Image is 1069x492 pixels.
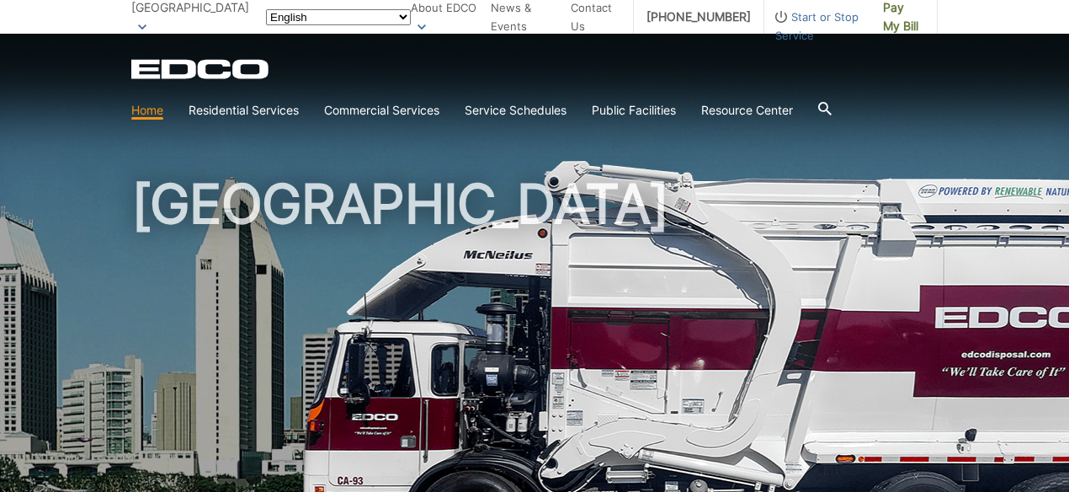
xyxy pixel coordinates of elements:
a: Public Facilities [592,101,676,120]
a: Residential Services [189,101,299,120]
a: Home [131,101,163,120]
a: Commercial Services [324,101,439,120]
a: Resource Center [701,101,793,120]
a: Service Schedules [465,101,566,120]
select: Select a language [266,9,411,25]
a: EDCD logo. Return to the homepage. [131,59,271,79]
